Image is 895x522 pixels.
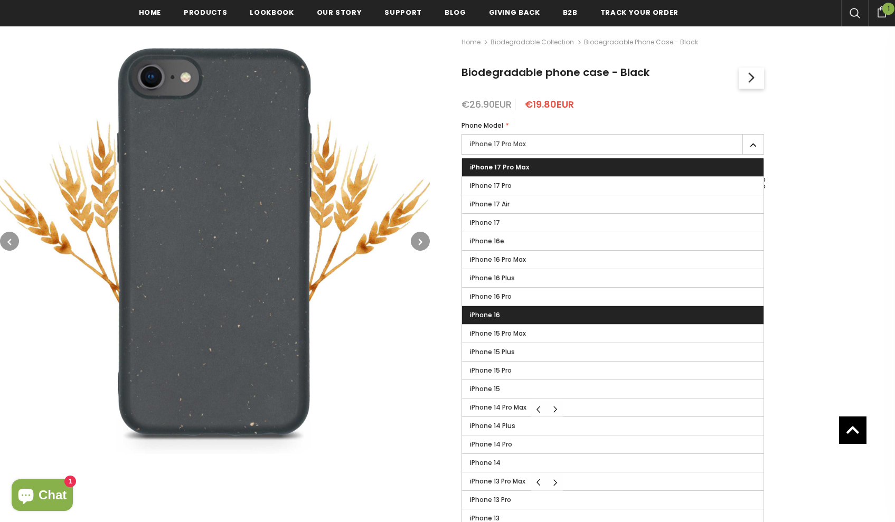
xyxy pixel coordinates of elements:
span: 1 [882,3,894,15]
span: B2B [563,7,578,17]
span: iPhone 14 Pro Max [470,403,526,412]
span: iPhone 14 Pro [470,440,512,449]
label: iPhone 17 Pro Max [461,134,765,155]
span: Home [139,7,162,17]
a: Biodegradable Collection [491,37,574,46]
span: Blog [445,7,466,17]
a: Home [461,36,481,49]
span: iPhone 16 Pro [470,292,512,301]
span: iPhone 15 Pro [470,366,512,375]
span: iPhone 17 Pro Max [470,163,529,172]
span: iPhone 14 [470,458,501,467]
span: Giving back [489,7,540,17]
span: iPhone 16e [470,236,504,245]
span: iPhone 17 Pro [470,181,512,190]
span: iPhone 16 [470,310,500,319]
a: 1 [868,5,895,17]
span: Products [184,7,227,17]
span: Lookbook [250,7,294,17]
span: support [384,7,422,17]
span: iPhone 14 Plus [470,421,515,430]
span: iPhone 13 Pro Max [470,477,525,486]
span: iPhone 13 Pro [470,495,511,504]
span: iPhone 17 [470,218,500,227]
span: Our Story [317,7,362,17]
span: iPhone 15 Pro Max [470,329,526,338]
span: Phone Model [461,121,503,130]
span: iPhone 17 Air [470,200,510,208]
span: iPhone 15 [470,384,500,393]
inbox-online-store-chat: Shopify online store chat [8,479,76,514]
span: €19.80EUR [525,98,574,111]
span: Track your order [600,7,679,17]
span: iPhone 16 Pro Max [470,255,526,264]
span: iPhone 15 Plus [470,347,515,356]
span: Biodegradable phone case - Black [461,65,649,80]
span: iPhone 16 Plus [470,273,515,282]
span: €26.90EUR [461,98,512,111]
span: Biodegradable phone case - Black [584,36,698,49]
